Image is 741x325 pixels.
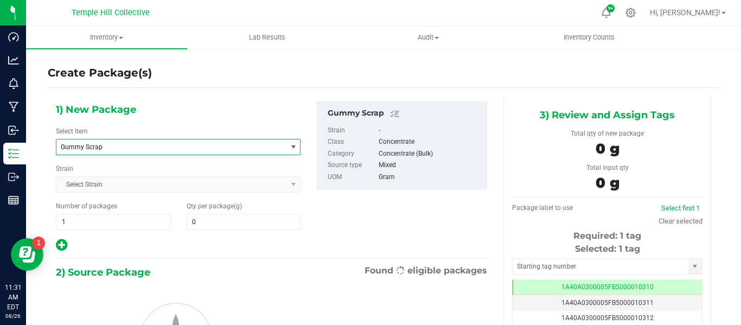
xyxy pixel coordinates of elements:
span: 0 g [596,140,619,157]
label: UOM [328,171,376,183]
span: select [688,259,702,274]
span: Package label to use [512,204,573,212]
p: 08/26 [5,312,21,320]
span: 1A40A0300005FB5000010310 [561,283,654,291]
div: Gram [379,171,481,183]
span: Found eligible packages [365,264,487,277]
a: Select first 1 [661,204,700,212]
input: Starting tag number [513,259,688,274]
inline-svg: Inbound [8,125,19,136]
div: Concentrate [379,136,481,148]
h4: Create Package(s) [48,65,152,81]
span: Inventory [26,33,187,42]
span: 1A40A0300005FB5000010312 [561,314,654,322]
div: Mixed [379,160,481,171]
span: Selected: 1 tag [575,244,640,254]
span: Required: 1 tag [573,231,641,241]
a: Clear selected [659,217,702,225]
label: Strain [328,125,376,137]
div: Concentrate (Bulk) [379,148,481,160]
inline-svg: Inventory [8,148,19,159]
label: Category [328,148,376,160]
span: 3) Review and Assign Tags [540,107,675,123]
span: 1) New Package [56,101,136,118]
span: 9+ [608,7,613,11]
label: Class [328,136,376,148]
label: Source type [328,160,376,171]
span: 1A40A0300005FB5000010311 [561,299,654,307]
div: - [379,125,481,137]
inline-svg: Dashboard [8,31,19,42]
a: Inventory [26,26,187,49]
a: Audit [348,26,509,49]
span: Inventory Counts [549,33,629,42]
label: Select Item [56,126,88,136]
inline-svg: Analytics [8,55,19,66]
div: Manage settings [624,8,637,18]
span: Gummy Scrap [61,143,273,151]
span: Hi, [PERSON_NAME]! [650,8,720,17]
span: Audit [348,33,508,42]
a: Lab Results [187,26,348,49]
inline-svg: Outbound [8,171,19,182]
inline-svg: Manufacturing [8,101,19,112]
span: Temple Hill Collective [72,8,150,17]
a: Inventory Counts [509,26,670,49]
span: Total input qty [586,164,629,171]
span: 0 g [596,174,619,192]
span: Total qty of new package [571,130,644,137]
span: select [286,139,300,155]
inline-svg: Reports [8,195,19,206]
p: 11:31 AM EDT [5,283,21,312]
iframe: Resource center [11,238,43,271]
inline-svg: Monitoring [8,78,19,89]
iframe: Resource center unread badge [32,237,45,250]
span: Lab Results [234,33,300,42]
div: Gummy Scrap [328,107,481,120]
